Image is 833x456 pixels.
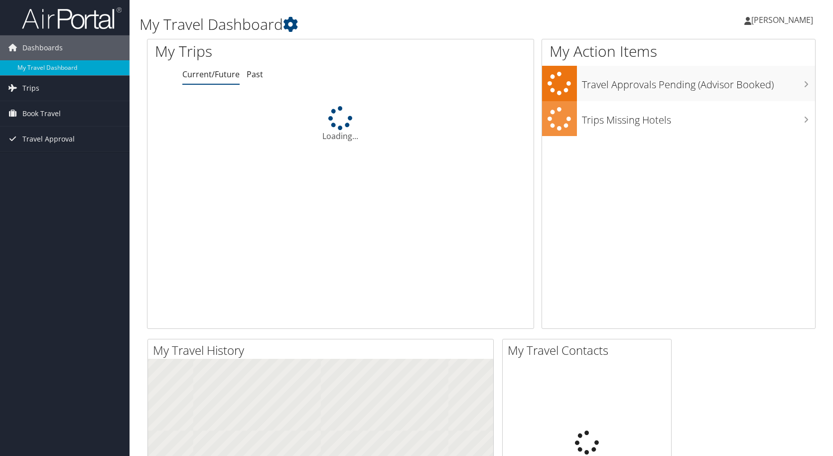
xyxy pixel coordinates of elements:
[155,41,365,62] h1: My Trips
[182,69,240,80] a: Current/Future
[582,108,815,127] h3: Trips Missing Hotels
[22,6,122,30] img: airportal-logo.png
[744,5,823,35] a: [PERSON_NAME]
[153,342,493,359] h2: My Travel History
[751,14,813,25] span: [PERSON_NAME]
[247,69,263,80] a: Past
[508,342,671,359] h2: My Travel Contacts
[22,101,61,126] span: Book Travel
[582,73,815,92] h3: Travel Approvals Pending (Advisor Booked)
[542,41,815,62] h1: My Action Items
[542,101,815,137] a: Trips Missing Hotels
[139,14,595,35] h1: My Travel Dashboard
[22,76,39,101] span: Trips
[22,35,63,60] span: Dashboards
[542,66,815,101] a: Travel Approvals Pending (Advisor Booked)
[147,106,534,142] div: Loading...
[22,127,75,152] span: Travel Approval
